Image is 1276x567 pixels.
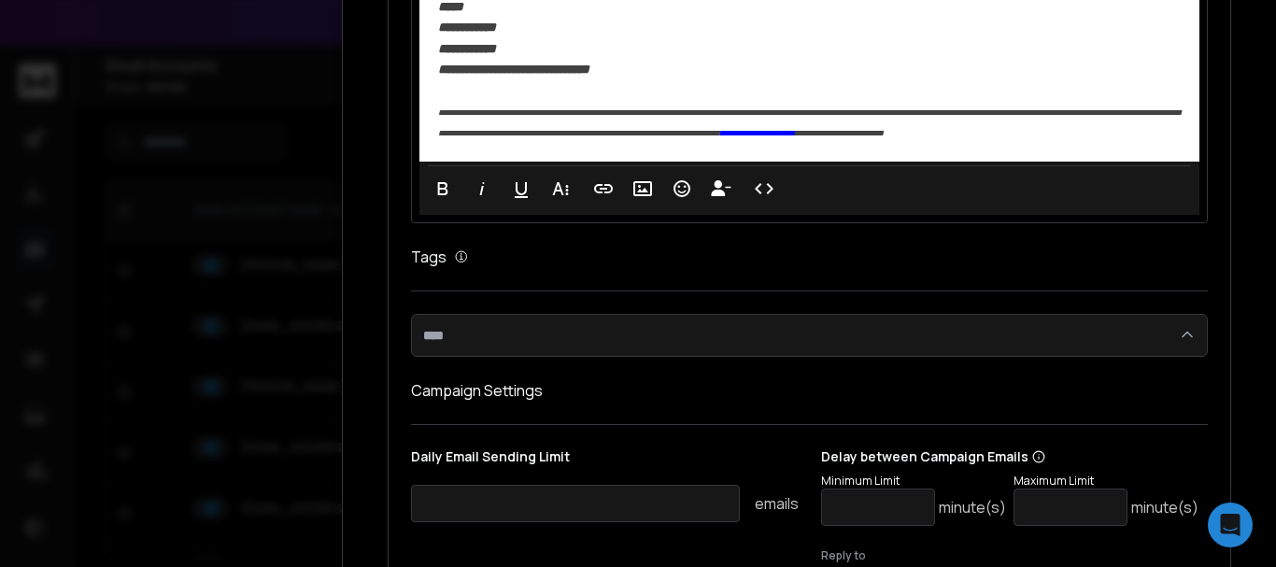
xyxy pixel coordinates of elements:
button: Italic (Ctrl+I) [464,170,500,207]
button: Insert Image (Ctrl+P) [625,170,660,207]
label: Reply to [821,548,1209,563]
button: Code View [746,170,782,207]
div: Open Intercom Messenger [1208,503,1253,547]
p: Minimum Limit [821,474,1006,489]
p: Maximum Limit [1014,474,1198,489]
p: Daily Email Sending Limit [411,447,799,474]
h1: Tags [411,246,447,268]
p: minute(s) [939,496,1006,518]
button: Emoticons [664,170,700,207]
button: Underline (Ctrl+U) [503,170,539,207]
h1: Campaign Settings [411,379,1208,402]
button: Insert Unsubscribe Link [703,170,739,207]
p: Delay between Campaign Emails [821,447,1198,466]
button: Insert Link (Ctrl+K) [586,170,621,207]
p: minute(s) [1131,496,1198,518]
button: More Text [543,170,578,207]
p: emails [755,492,799,515]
